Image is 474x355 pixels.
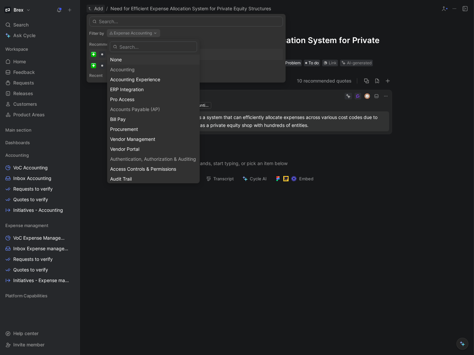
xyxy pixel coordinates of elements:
[110,136,155,142] span: Vendor Management
[110,87,144,92] span: ERP Integration
[110,96,134,102] span: Pro Access
[110,166,176,172] span: Access Controls & Permissions
[110,77,160,82] span: Accounting Experience
[110,126,138,132] span: Procurement
[110,146,139,152] span: Vendor Portal
[110,116,126,122] span: Bill Pay
[110,56,197,64] div: None
[110,41,197,52] input: Search...
[110,176,132,182] span: Audit Trail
